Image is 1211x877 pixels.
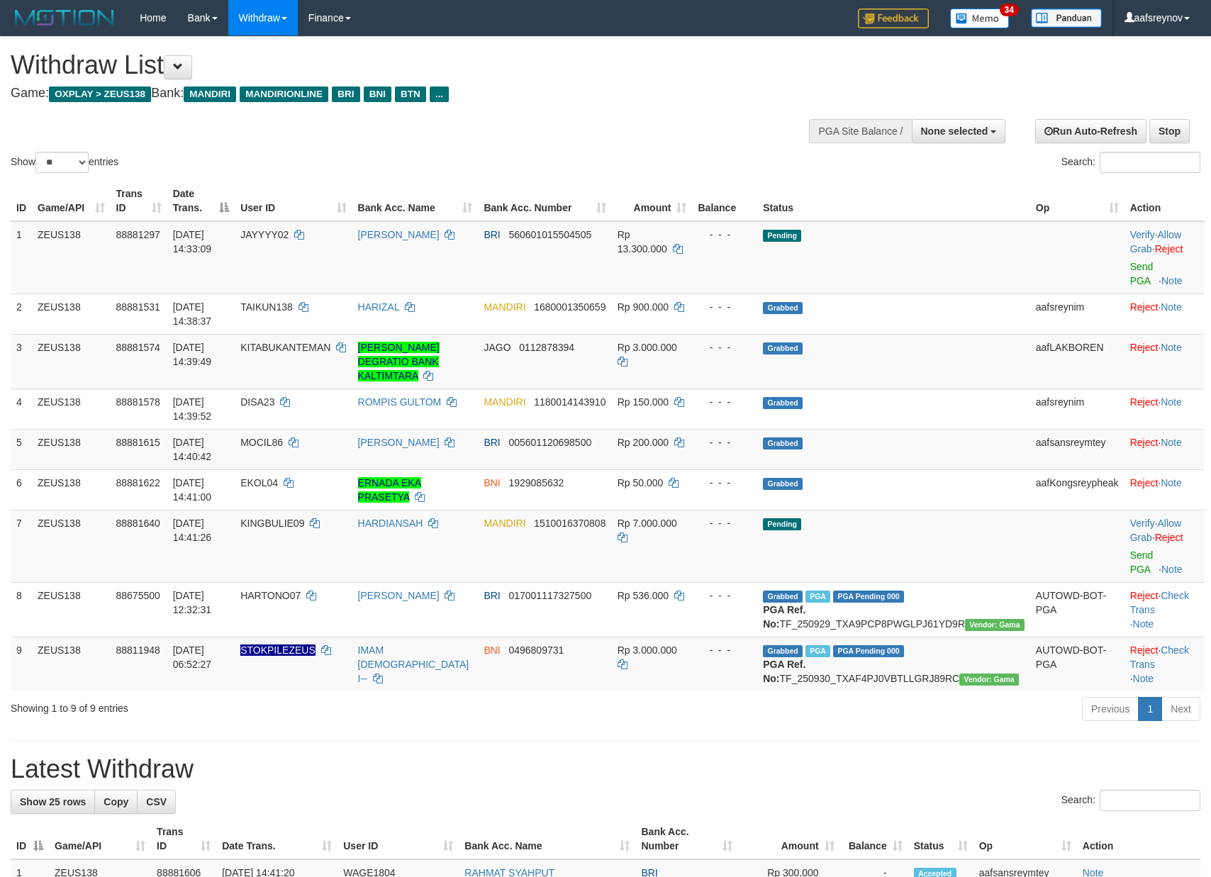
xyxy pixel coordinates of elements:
[32,637,111,691] td: ZEUS138
[173,590,212,615] span: [DATE] 12:32:31
[352,181,479,221] th: Bank Acc. Name: activate to sort column ascending
[240,342,330,353] span: KITABUKANTEMAN
[1130,261,1154,286] a: Send PGA
[35,152,89,173] select: Showentries
[1149,119,1190,143] a: Stop
[1124,334,1205,389] td: ·
[519,342,574,353] span: Copy 0112878394 to clipboard
[1124,181,1205,221] th: Action
[1130,518,1181,543] a: Allow Grab
[1130,644,1159,656] a: Reject
[1130,518,1181,543] span: ·
[1082,697,1139,721] a: Previous
[1130,229,1181,255] span: ·
[618,342,677,353] span: Rp 3.000.000
[216,819,337,859] th: Date Trans.: activate to sort column ascending
[1130,590,1189,615] a: Check Trans
[32,181,111,221] th: Game/API: activate to sort column ascending
[1161,342,1182,353] a: Note
[11,696,494,715] div: Showing 1 to 9 of 9 entries
[1161,396,1182,408] a: Note
[763,397,803,409] span: Grabbed
[692,181,757,221] th: Balance
[484,518,525,529] span: MANDIRI
[240,644,316,656] span: Nama rekening ada tanda titik/strip, harap diedit
[965,619,1025,631] span: Vendor URL: https://trx31.1velocity.biz
[1133,618,1154,630] a: Note
[805,591,830,603] span: Marked by aaftrukkakada
[618,644,677,656] span: Rp 3.000.000
[484,644,500,656] span: BNI
[763,437,803,449] span: Grabbed
[1130,437,1159,448] a: Reject
[763,230,801,242] span: Pending
[1133,673,1154,684] a: Note
[1000,4,1019,16] span: 34
[358,437,440,448] a: [PERSON_NAME]
[763,591,803,603] span: Grabbed
[358,229,440,240] a: [PERSON_NAME]
[173,477,212,503] span: [DATE] 14:41:00
[484,342,510,353] span: JAGO
[11,7,118,28] img: MOTION_logo.png
[763,342,803,354] span: Grabbed
[757,637,1030,691] td: TF_250930_TXAF4PJ0VBTLLGRJ89RC
[116,396,160,408] span: 88881578
[32,389,111,429] td: ZEUS138
[358,301,400,313] a: HARIZAL
[1130,477,1159,488] a: Reject
[635,819,737,859] th: Bank Acc. Number: activate to sort column ascending
[173,229,212,255] span: [DATE] 14:33:09
[32,294,111,334] td: ZEUS138
[1130,342,1159,353] a: Reject
[698,476,752,490] div: - - -
[508,437,591,448] span: Copy 005601120698500 to clipboard
[698,300,752,314] div: - - -
[858,9,929,28] img: Feedback.jpg
[1130,229,1155,240] a: Verify
[49,819,151,859] th: Game/API: activate to sort column ascending
[1124,637,1205,691] td: · ·
[11,469,32,510] td: 6
[698,435,752,449] div: - - -
[146,796,167,808] span: CSV
[1030,582,1124,637] td: AUTOWD-BOT-PGA
[1124,221,1205,294] td: · ·
[358,396,442,408] a: ROMPIS GULTOM
[508,644,564,656] span: Copy 0496809731 to clipboard
[173,342,212,367] span: [DATE] 14:39:49
[1100,790,1200,811] input: Search:
[484,301,525,313] span: MANDIRI
[698,643,752,657] div: - - -
[1130,549,1154,575] a: Send PGA
[1130,518,1155,529] a: Verify
[618,229,667,255] span: Rp 13.300.000
[1161,301,1182,313] a: Note
[11,294,32,334] td: 2
[116,518,160,529] span: 88881640
[698,588,752,603] div: - - -
[235,181,352,221] th: User ID: activate to sort column ascending
[484,477,500,488] span: BNI
[912,119,1006,143] button: None selected
[49,86,151,102] span: OXPLAY > ZEUS138
[618,477,664,488] span: Rp 50.000
[364,86,391,102] span: BNI
[698,340,752,354] div: - - -
[1030,334,1124,389] td: aafLAKBOREN
[240,86,328,102] span: MANDIRIONLINE
[173,518,212,543] span: [DATE] 14:41:26
[1138,697,1162,721] a: 1
[809,119,911,143] div: PGA Site Balance /
[484,229,500,240] span: BRI
[534,518,605,529] span: Copy 1510016370808 to clipboard
[763,604,805,630] b: PGA Ref. No:
[698,516,752,530] div: - - -
[116,590,160,601] span: 88675500
[459,819,635,859] th: Bank Acc. Name: activate to sort column ascending
[94,790,138,814] a: Copy
[11,86,793,101] h4: Game: Bank:
[1077,819,1200,859] th: Action
[358,518,423,529] a: HARDIANSAH
[184,86,236,102] span: MANDIRI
